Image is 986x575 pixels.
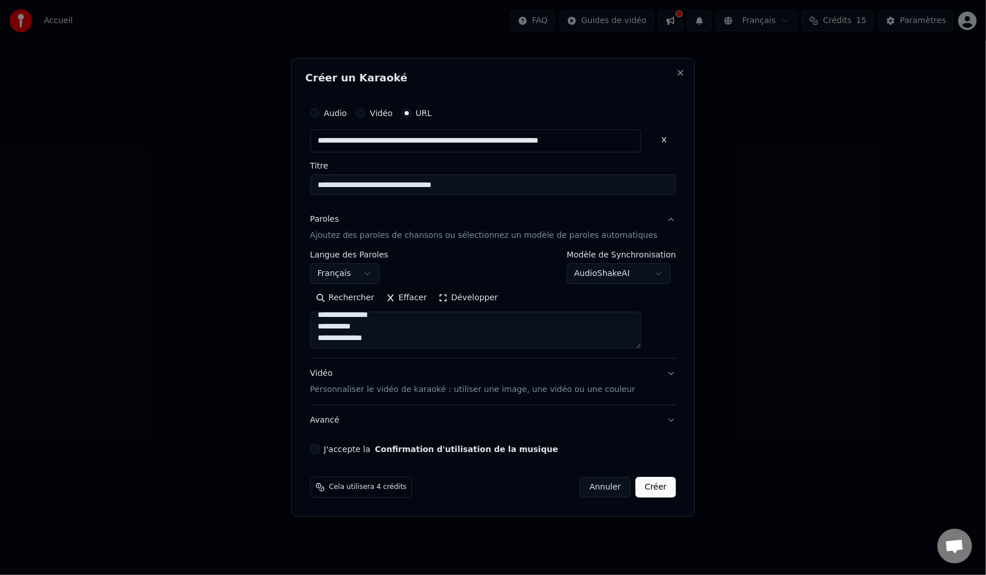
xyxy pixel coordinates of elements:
[370,109,392,117] label: Vidéo
[433,289,504,307] button: Développer
[310,214,339,225] div: Paroles
[306,73,681,83] h2: Créer un Karaoké
[324,109,347,117] label: Audio
[310,204,676,251] button: ParolesAjoutez des paroles de chansons ou sélectionnez un modèle de paroles automatiques
[375,445,558,453] button: J'accepte la
[310,384,635,395] p: Personnaliser le vidéo de karaoké : utiliser une image, une vidéo ou une couleur
[310,405,676,435] button: Avancé
[635,477,676,498] button: Créer
[310,251,389,259] label: Langue des Paroles
[310,162,676,170] label: Titre
[329,483,407,492] span: Cela utilisera 4 crédits
[310,230,658,241] p: Ajoutez des paroles de chansons ou sélectionnez un modèle de paroles automatiques
[310,368,635,395] div: Vidéo
[380,289,433,307] button: Effacer
[567,251,676,259] label: Modèle de Synchronisation
[310,289,380,307] button: Rechercher
[324,445,558,453] label: J'accepte la
[416,109,432,117] label: URL
[310,251,676,358] div: ParolesAjoutez des paroles de chansons ou sélectionnez un modèle de paroles automatiques
[310,359,676,405] button: VidéoPersonnaliser le vidéo de karaoké : utiliser une image, une vidéo ou une couleur
[580,477,631,498] button: Annuler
